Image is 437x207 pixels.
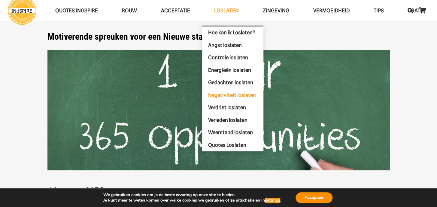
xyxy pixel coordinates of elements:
[208,104,246,110] span: Verdriet loslaten
[202,89,263,101] a: Negativiteit loslaten
[161,8,190,14] span: Acceptatie
[202,3,250,18] a: LoslatenLoslaten Menu
[47,50,390,171] img: Motivatie spreuken met motiverende teksten van ingspire over de moed niet opgeven en meer werkgeluk
[103,198,281,203] p: Je kunt meer te weten komen over welke cookies we gebruiken of ze uitschakelen in .
[202,101,263,114] a: Verdriet loslaten
[208,129,253,135] span: Weerstand loslaten
[202,64,263,76] a: Energieën loslaten
[208,117,247,123] span: Verleden loslaten
[208,54,248,60] span: Controle loslaten
[208,42,242,48] span: Angst loslaten
[263,8,289,14] span: Zingeving
[202,139,263,151] a: Quotes Loslaten
[47,178,390,197] h1: 1 jaar met 365 kansen
[110,3,149,18] a: ROUWROUW Menu
[214,8,238,14] span: Loslaten
[47,31,390,42] h1: Motiverende spreuken voor een Nieuwe start
[373,8,384,14] span: TIPS
[301,3,361,18] a: VERMOEIDHEIDVERMOEIDHEID Menu
[43,3,110,18] a: QUOTES INGSPIREQUOTES INGSPIRE Menu
[202,39,263,51] a: Angst loslaten
[202,76,263,89] a: Gedachten loslaten
[396,3,436,18] a: GRATISGRATIS Menu
[202,26,263,39] a: Hoe kan ik Loslaten?
[208,79,253,85] span: Gedachten loslaten
[313,8,349,14] span: VERMOEIDHEID
[361,3,396,18] a: TIPSTIPS Menu
[250,3,301,18] a: ZingevingZingeving Menu
[103,192,281,198] p: We gebruiken cookies om je de beste ervaring op onze site te bieden.
[208,29,255,36] span: Hoe kan ik Loslaten?
[202,126,263,139] a: Weerstand loslaten
[149,3,202,18] a: AcceptatieAcceptatie Menu
[404,3,416,18] a: Zoeken
[122,8,137,14] span: ROUW
[265,198,280,203] button: settings
[202,51,263,64] a: Controle loslaten
[296,192,332,203] button: Accepteer
[208,142,246,148] span: Quotes Loslaten
[208,92,256,98] span: Negativiteit loslaten
[208,67,251,73] span: Energieën loslaten
[55,8,98,14] span: QUOTES INGSPIRE
[202,114,263,126] a: Verleden loslaten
